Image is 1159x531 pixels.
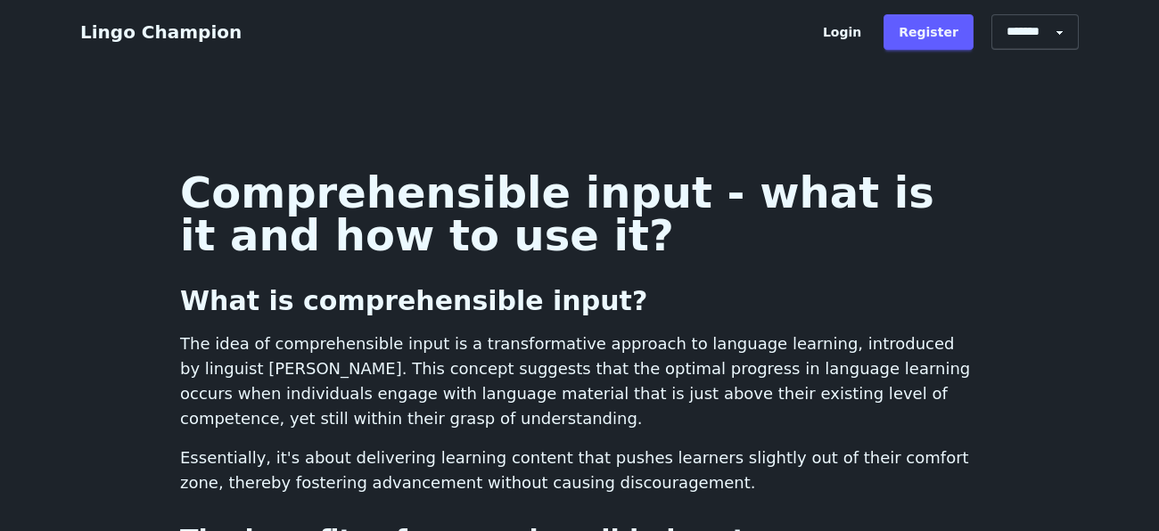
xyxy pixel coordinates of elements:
[180,171,979,257] h1: Comprehensible input - what is it and how to use it?
[180,285,979,317] h2: What is comprehensible input?
[808,14,876,50] a: Login
[80,21,242,43] a: Lingo Champion
[884,14,974,50] a: Register
[180,331,979,431] p: The idea of comprehensible input is a transformative approach to language learning, introduced by...
[180,445,979,495] p: Essentially, it's about delivering learning content that pushes learners slightly out of their co...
